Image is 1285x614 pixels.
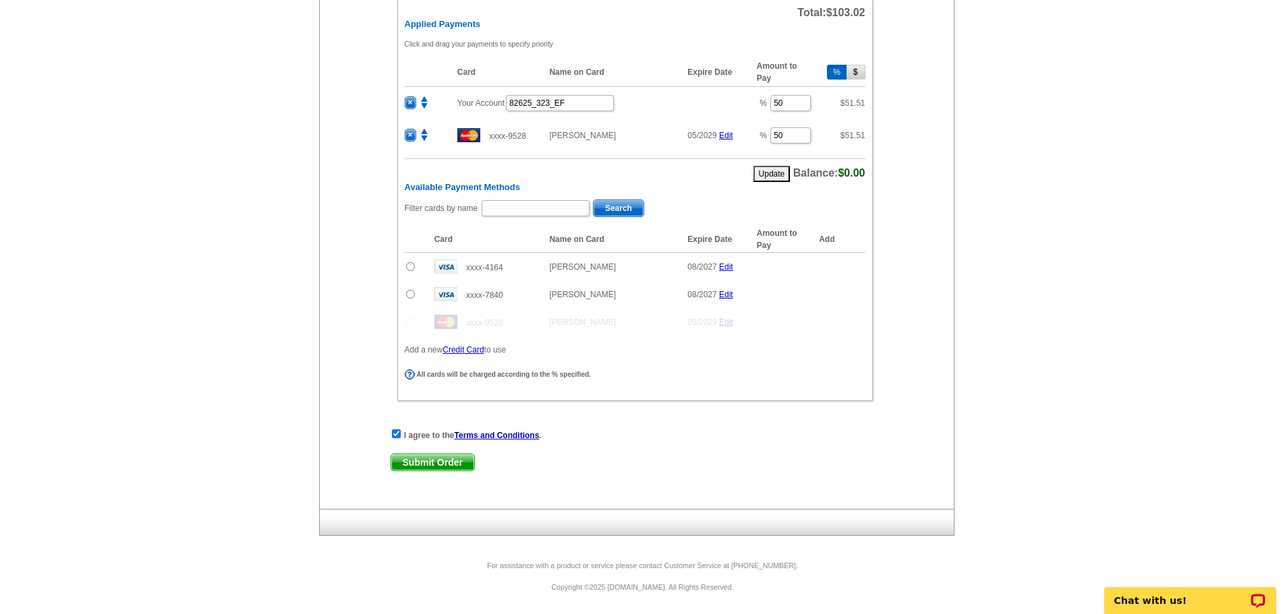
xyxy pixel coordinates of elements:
p: Add a new to use [405,344,865,356]
img: mast.gif [434,315,457,329]
img: mast.gif [457,128,480,142]
span: % [760,131,767,140]
span: [PERSON_NAME] [549,262,616,272]
th: Amount to Pay [750,226,819,253]
span: $ [840,98,865,108]
span: Balance: [793,167,865,179]
button: × [405,96,416,109]
p: Click and drag your payments to specify priority [405,38,865,50]
span: Submit Order [391,454,474,470]
th: Card [451,58,543,87]
span: Search [594,200,644,216]
span: 08/2027 [687,290,716,299]
span: xxxx-9528 [466,318,503,328]
th: Expire Date [681,226,749,253]
strong: I agree to the . [404,431,542,440]
span: [PERSON_NAME] [549,317,616,327]
span: 08/2027 [687,262,716,272]
h6: Available Payment Methods [405,182,865,193]
img: move.png [418,96,430,109]
th: Add [819,226,865,253]
button: Search [593,199,644,217]
a: Terms and Conditions [455,431,540,440]
span: % [760,98,767,108]
span: 51.51 [845,131,865,140]
th: Expire Date [681,58,749,87]
a: Edit [719,262,733,272]
span: × [405,97,416,109]
span: × [405,129,416,141]
iframe: LiveChat chat widget [1095,572,1285,614]
button: Update [753,166,791,182]
td: Your Account [451,86,750,119]
h6: Applied Payments [405,19,865,30]
th: Name on Card [542,58,681,87]
div: All cards will be charged according to the % specified. [405,369,862,380]
a: Edit [719,317,733,327]
span: 05/2029 [687,131,716,140]
button: × [405,129,416,142]
span: $0.00 [838,167,865,179]
a: Edit [719,131,733,140]
span: 05/2029 [687,317,716,327]
button: % [827,65,847,80]
a: Edit [719,290,733,299]
span: [PERSON_NAME] [549,131,616,140]
img: move.png [418,129,430,141]
span: [PERSON_NAME] [549,290,616,299]
img: visa.gif [434,287,457,301]
th: Amount to Pay [750,58,819,87]
a: Credit Card [442,345,484,355]
span: $ [840,131,865,140]
span: 51.51 [845,98,865,108]
input: PO #: [506,95,614,111]
span: Total: [797,7,865,18]
span: xxxx-4164 [466,263,503,272]
span: xxxx-7840 [466,290,503,300]
span: xxxx-9528 [489,131,526,141]
th: Name on Card [542,226,681,253]
button: $ [847,65,865,80]
th: Card [428,226,543,253]
span: $103.02 [826,7,865,18]
label: Filter cards by name [405,202,478,214]
img: visa.gif [434,259,457,274]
